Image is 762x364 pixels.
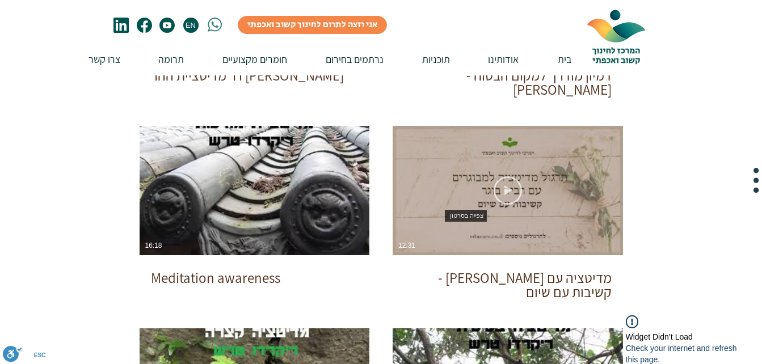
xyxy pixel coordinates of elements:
svg: פייסבוק [137,18,152,33]
a: צרו קשר [59,43,129,75]
button: Meditation awareness [140,255,370,286]
nav: אתר [59,43,580,75]
a: נרתמים בחירום [296,43,392,75]
div: 16:18 [145,242,162,249]
a: אודותינו [458,43,527,75]
a: EN [183,18,199,33]
span: EN [184,21,197,29]
div: Widget Didn’t Load [616,331,693,342]
p: חומרים מקצועיים [217,43,293,75]
div: צפייה בסרטון [445,210,487,222]
p: אודותינו [482,43,524,75]
p: צרו קשר [83,43,126,75]
a: תרומה [129,43,192,75]
svg: whatsapp [208,18,222,32]
a: תוכניות [392,43,458,75]
h3: מדיטציה עם [PERSON_NAME] - קשיבות עם שיום [404,269,612,300]
div: 12:31 [398,242,415,249]
p: נרתמים בחירום [320,43,389,75]
button: צפייה בסרטון [494,176,522,205]
p: תוכניות [416,43,456,75]
a: אני רוצה לתרום לחינוך קשוב ואכפתי [238,16,387,34]
span: אני רוצה לתרום לחינוך קשוב ואכפתי [247,19,377,31]
h3: Meditation awareness [151,269,280,286]
p: בית [552,43,577,75]
p: תרומה [153,43,190,75]
h3: דמיון מודרך למקום הבטוח - [PERSON_NAME] [404,66,612,98]
a: בית [527,43,580,75]
a: חומרים מקצועיים [192,43,296,75]
svg: youtube [159,18,175,33]
button: מדיטציה עם [PERSON_NAME] - קשיבות עם שיום [393,255,623,300]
